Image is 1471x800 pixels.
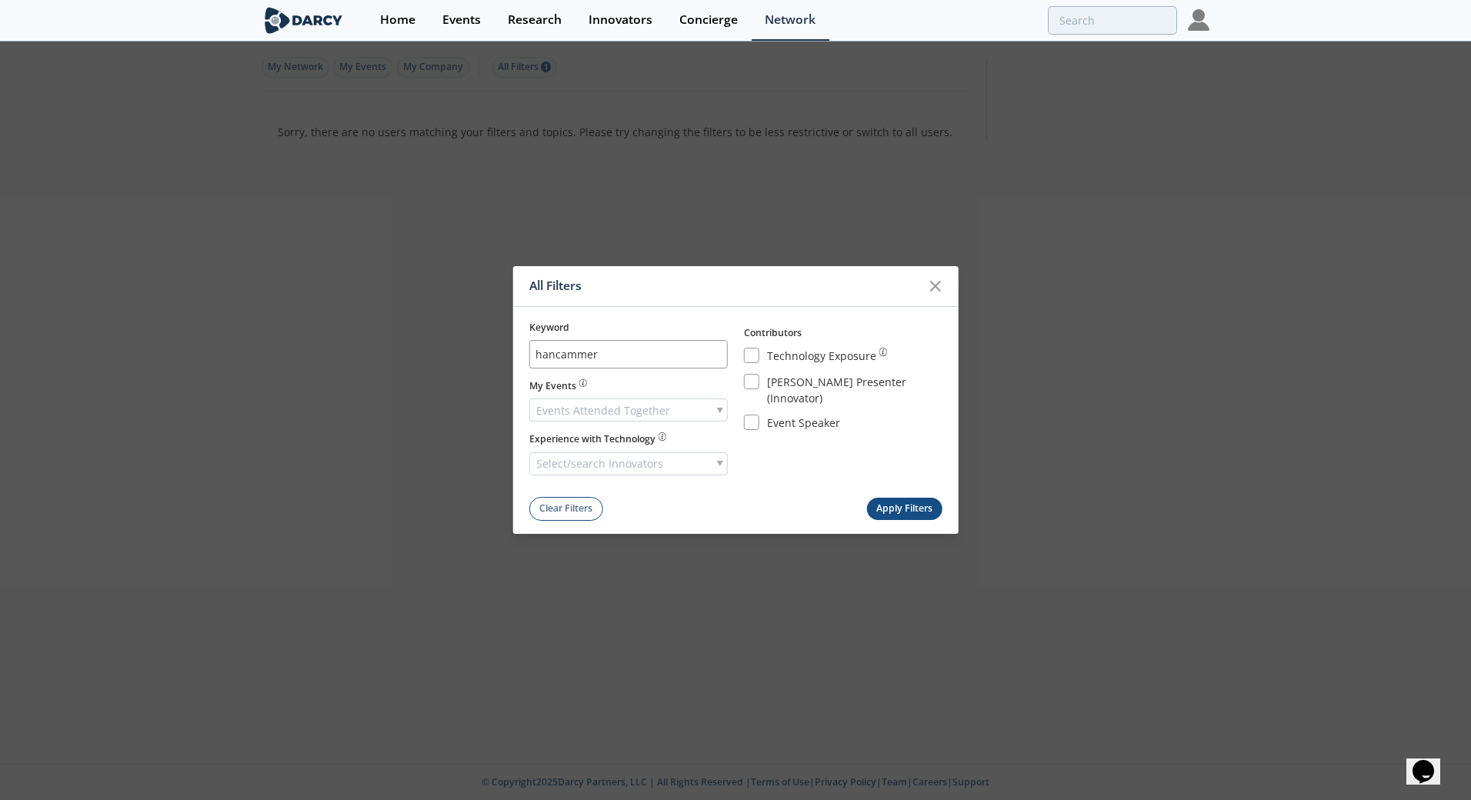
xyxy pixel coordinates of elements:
img: information.svg [658,432,666,441]
button: Apply Filters [867,498,942,520]
div: [PERSON_NAME] Presenter (Innovator) [767,374,942,406]
div: Technology Exposure [767,348,876,366]
button: My Events [529,379,587,393]
input: Name, Job Title, Company [529,340,728,368]
img: Profile [1188,9,1209,31]
img: information.svg [579,379,587,388]
span: Experience with Technology [529,432,655,446]
span: Events Attended Together [536,399,670,421]
span: Contributors [744,326,802,339]
div: Select/search Innovators [529,452,728,475]
button: Clear Filters [529,497,603,521]
div: Events Attended Together [529,398,728,422]
span: Keyword [529,321,569,334]
img: information.svg [879,348,888,356]
div: Research [508,14,562,26]
span: Select/search Innovators [536,453,663,475]
div: Network [765,14,816,26]
div: Innovators [589,14,652,26]
div: All Filters [529,272,921,301]
span: My Events [529,379,576,393]
img: logo-wide.svg [262,7,345,34]
button: Experience with Technology [529,432,666,446]
div: Concierge [679,14,738,26]
div: Event Speaker [767,415,840,433]
input: Advanced Search [1048,6,1177,35]
iframe: chat widget [1406,738,1456,785]
button: Contributors [744,326,802,340]
div: Events [442,14,481,26]
div: Home [380,14,415,26]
